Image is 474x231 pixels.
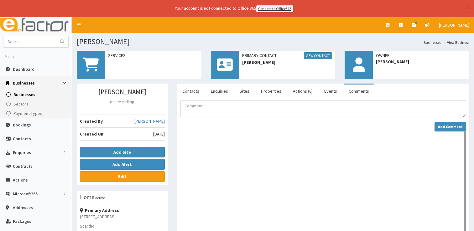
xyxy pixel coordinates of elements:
[113,149,131,155] b: Add Site
[13,122,31,128] span: Bookings
[80,208,119,213] strong: Primary Address
[108,52,198,59] span: Services
[288,85,318,98] a: Actions (0)
[80,223,165,229] p: Scartho
[235,85,254,98] a: Sites
[13,66,34,72] span: Dashboard
[319,85,342,98] a: Events
[13,163,33,169] span: Contracts
[344,85,374,98] a: Comments
[177,85,204,98] a: Contacts
[13,80,35,86] span: Businesses
[80,131,103,137] b: Created On
[13,205,33,210] span: Addresses
[13,136,31,141] span: Contacts
[13,218,31,224] span: Packages
[80,99,165,105] p: online selling
[2,90,72,99] a: Businesses
[434,17,474,33] a: [PERSON_NAME]
[13,92,35,97] span: Businesses
[134,118,165,124] a: [PERSON_NAME]
[80,88,165,95] h3: [PERSON_NAME]
[77,38,469,46] h1: [PERSON_NAME]
[439,22,469,28] span: [PERSON_NAME]
[441,40,469,45] li: View Business
[80,213,165,220] p: [STREET_ADDRESS]
[256,5,293,12] a: Connect to Office365
[466,4,469,11] button: ×
[13,191,38,197] span: Microsoft365
[3,36,56,47] input: Search...
[242,59,332,65] span: [PERSON_NAME]
[2,109,72,118] a: Payment Types
[118,174,127,179] b: Edit
[13,150,31,155] span: Enquiries
[435,122,466,131] button: Add Comment
[376,59,466,65] span: [PERSON_NAME]
[13,110,42,116] span: Payment Types
[438,124,463,129] strong: Add Comment
[80,159,165,170] button: Add Alert
[13,101,29,107] span: Sectors
[80,171,165,182] a: Edit
[242,52,332,59] span: Primary Contact
[13,177,28,183] span: Actions
[153,131,165,137] span: [DATE]
[112,162,132,167] b: Add Alert
[424,40,441,45] a: Businesses
[304,52,332,59] a: View Contact
[95,195,105,200] small: Active
[2,99,72,109] a: Sectors
[180,100,466,117] textarea: Comment
[206,85,233,98] a: Enquiries
[80,194,94,200] h3: Home
[256,85,286,98] a: Properties
[376,52,466,59] span: Owner
[80,118,103,124] b: Created By
[51,5,417,12] div: Your account is not connected to Office 365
